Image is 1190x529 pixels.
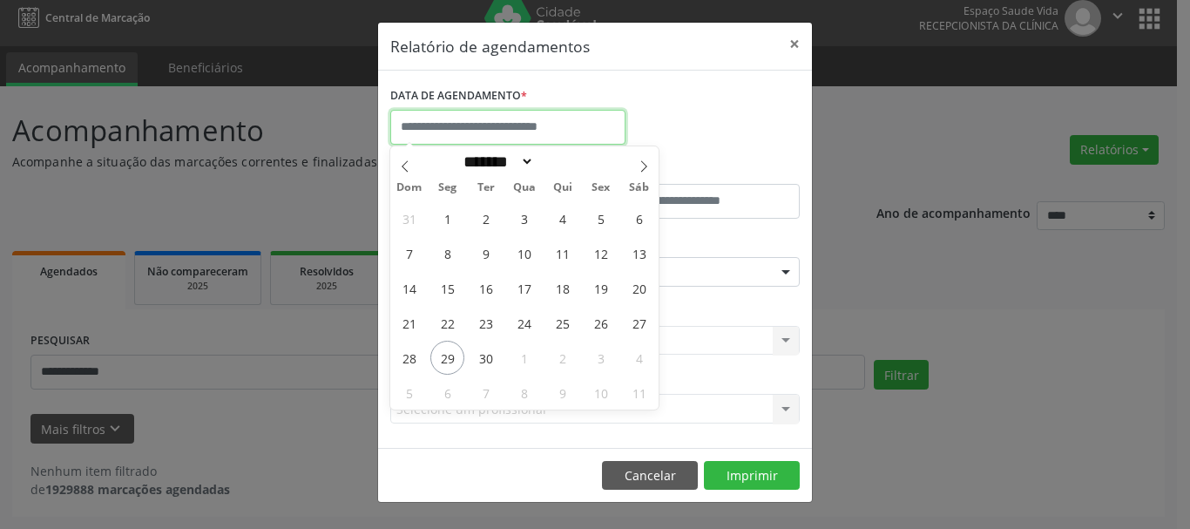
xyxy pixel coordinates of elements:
span: Setembro 10, 2025 [507,236,541,270]
span: Setembro 11, 2025 [545,236,579,270]
span: Outubro 11, 2025 [622,376,656,410]
span: Setembro 28, 2025 [392,341,426,375]
span: Setembro 27, 2025 [622,306,656,340]
input: Year [534,153,592,171]
span: Ter [467,182,505,193]
span: Outubro 7, 2025 [469,376,503,410]
span: Outubro 6, 2025 [430,376,464,410]
span: Setembro 25, 2025 [545,306,579,340]
span: Setembro 18, 2025 [545,271,579,305]
span: Setembro 30, 2025 [469,341,503,375]
span: Outubro 4, 2025 [622,341,656,375]
span: Setembro 19, 2025 [584,271,618,305]
span: Outubro 2, 2025 [545,341,579,375]
span: Seg [429,182,467,193]
span: Setembro 20, 2025 [622,271,656,305]
h5: Relatório de agendamentos [390,35,590,58]
span: Setembro 23, 2025 [469,306,503,340]
button: Close [777,23,812,65]
span: Setembro 29, 2025 [430,341,464,375]
span: Setembro 6, 2025 [622,201,656,235]
button: Imprimir [704,461,800,491]
span: Dom [390,182,429,193]
span: Setembro 1, 2025 [430,201,464,235]
span: Outubro 10, 2025 [584,376,618,410]
label: ATÉ [599,157,800,184]
span: Setembro 22, 2025 [430,306,464,340]
span: Setembro 4, 2025 [545,201,579,235]
span: Qui [544,182,582,193]
span: Sex [582,182,620,193]
select: Month [457,153,534,171]
span: Setembro 21, 2025 [392,306,426,340]
span: Setembro 8, 2025 [430,236,464,270]
span: Sáb [620,182,659,193]
span: Setembro 16, 2025 [469,271,503,305]
span: Outubro 5, 2025 [392,376,426,410]
span: Qua [505,182,544,193]
span: Setembro 26, 2025 [584,306,618,340]
span: Setembro 5, 2025 [584,201,618,235]
span: Outubro 1, 2025 [507,341,541,375]
span: Outubro 3, 2025 [584,341,618,375]
span: Setembro 12, 2025 [584,236,618,270]
span: Setembro 15, 2025 [430,271,464,305]
span: Outubro 8, 2025 [507,376,541,410]
span: Setembro 24, 2025 [507,306,541,340]
span: Setembro 3, 2025 [507,201,541,235]
span: Outubro 9, 2025 [545,376,579,410]
span: Setembro 9, 2025 [469,236,503,270]
span: Agosto 31, 2025 [392,201,426,235]
span: Setembro 13, 2025 [622,236,656,270]
label: DATA DE AGENDAMENTO [390,83,527,110]
span: Setembro 2, 2025 [469,201,503,235]
button: Cancelar [602,461,698,491]
span: Setembro 17, 2025 [507,271,541,305]
span: Setembro 14, 2025 [392,271,426,305]
span: Setembro 7, 2025 [392,236,426,270]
